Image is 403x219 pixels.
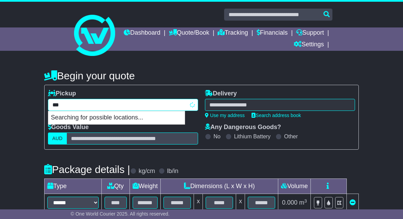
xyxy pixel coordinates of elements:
h4: Begin your quote [44,70,359,81]
label: Delivery [205,90,237,97]
label: AUD [48,132,67,145]
a: Tracking [218,27,248,39]
h4: Package details | [44,164,130,175]
td: Dimensions (L x W x H) [161,179,278,194]
span: 0.000 [282,199,297,206]
td: Weight [130,179,161,194]
label: Any Dangerous Goods? [205,124,281,131]
td: Volume [278,179,311,194]
a: Support [296,27,324,39]
td: Qty [101,179,130,194]
a: Use my address [205,113,245,118]
a: Dashboard [124,27,160,39]
a: Search address book [252,113,301,118]
a: Remove this item [350,199,356,206]
a: Settings [294,39,324,51]
label: kg/cm [139,168,155,175]
td: Type [44,179,101,194]
label: Goods Value [48,124,89,131]
sup: 3 [304,198,307,204]
span: m [299,199,307,206]
span: © One World Courier 2025. All rights reserved. [71,211,170,217]
typeahead: Please provide city [48,99,198,111]
label: Lithium Battery [234,133,271,140]
td: x [236,194,245,212]
a: Quote/Book [169,27,209,39]
td: x [194,194,203,212]
label: Other [284,133,298,140]
a: Financials [257,27,288,39]
label: No [213,133,220,140]
p: Searching for possible locations... [48,111,185,124]
label: lb/in [167,168,179,175]
label: Pickup [48,90,76,97]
